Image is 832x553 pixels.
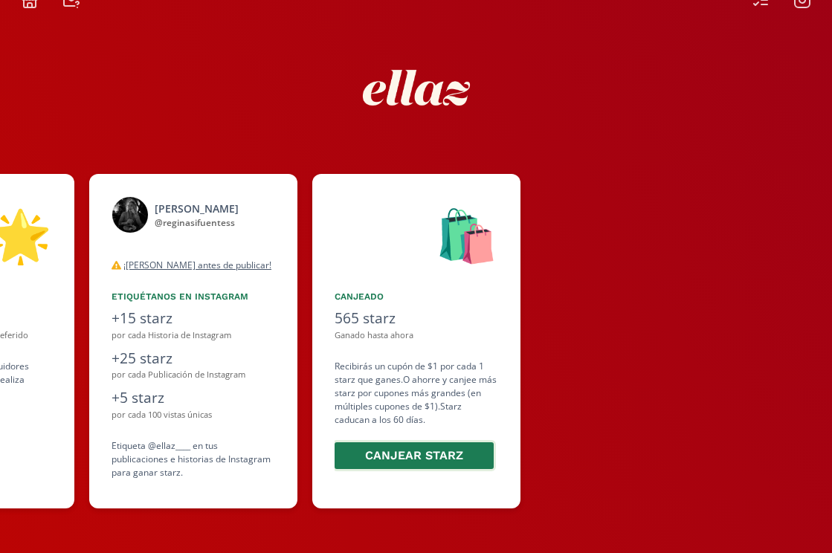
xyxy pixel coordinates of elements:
div: [PERSON_NAME] [155,201,239,216]
div: Ganado hasta ahora [335,329,498,342]
div: 🛍️ [335,196,498,272]
div: por cada Publicación de Instagram [112,369,275,381]
img: 434145031_407189825267447_3306917587681768498_n.jpg [112,196,149,233]
div: Canjeado [335,290,498,303]
u: ¡[PERSON_NAME] antes de publicar! [123,259,271,271]
button: Canjear starz [332,440,496,472]
div: @ reginasifuentess [155,216,239,230]
div: Etiquétanos en Instagram [112,290,275,303]
div: Etiqueta @ellaz____ en tus publicaciones e historias de Instagram para ganar starz. [112,439,275,479]
div: 565 starz [335,308,498,329]
div: por cada Historia de Instagram [112,329,275,342]
div: por cada 100 vistas únicas [112,409,275,421]
div: +15 starz [112,308,275,329]
div: +5 starz [112,387,275,409]
img: nKmKAABZpYV7 [349,21,483,155]
div: Recibirás un cupón de $1 por cada 1 starz que ganes. O ahorre y canjee más starz por cupones más ... [335,360,498,472]
div: +25 starz [112,348,275,369]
